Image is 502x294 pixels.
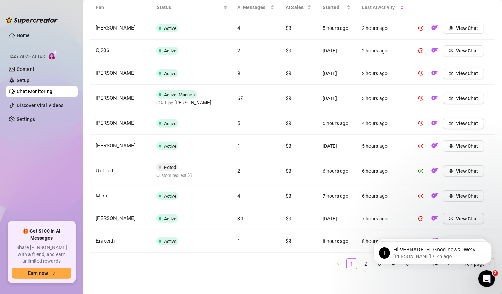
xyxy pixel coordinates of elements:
span: 🎁 Get $100 in AI Messages [12,228,71,242]
span: eye [449,144,453,148]
span: $0 [286,215,291,222]
button: OF [429,118,440,129]
td: 7 hours ago [356,207,409,230]
button: left [332,258,343,269]
span: [PERSON_NAME] [96,215,136,221]
img: OF [431,215,438,222]
img: OF [431,70,438,76]
img: OF [431,47,438,54]
td: 7 hours ago [317,185,357,207]
span: [DATE] by [156,100,211,105]
img: OF [431,24,438,31]
span: Active [164,144,176,149]
img: OF [431,142,438,149]
span: play-circle [418,169,423,173]
a: OF [429,49,440,55]
span: Erakeith [96,238,115,244]
span: pause-circle [418,26,423,31]
span: Active [164,48,176,54]
button: Earn nowarrow-right [12,268,71,279]
span: arrow-right [51,271,56,276]
img: OF [431,120,438,126]
span: 4 [237,192,240,199]
span: filter [222,2,229,13]
span: $0 [286,120,291,126]
td: [DATE] [317,207,357,230]
span: Earn now [28,270,48,276]
td: 3 hours ago [356,85,409,112]
span: $0 [286,237,291,244]
span: 2 [237,47,240,54]
a: Settings [17,116,35,122]
span: $0 [286,24,291,31]
span: eye [449,26,453,31]
span: Active (Manual) [164,92,195,97]
a: OF [429,217,440,223]
span: Active [164,239,176,244]
span: View Chat [456,168,478,174]
span: eye [449,71,453,76]
span: pause-circle [418,96,423,101]
span: $0 [286,192,291,199]
span: 31 [237,215,243,222]
span: View Chat [456,48,478,54]
span: pause-circle [418,121,423,126]
span: Active [164,121,176,126]
span: 60 [237,95,243,101]
td: 5 hours ago [356,135,409,157]
a: OF [429,97,440,103]
span: eye [449,194,453,198]
img: OF [431,95,438,101]
button: OF [429,140,440,152]
a: Content [17,66,34,72]
span: $0 [286,47,291,54]
td: 8 hours ago [317,230,357,253]
span: Share [PERSON_NAME] with a friend, and earn unlimited rewards [12,244,71,265]
span: $0 [286,70,291,76]
td: 5 hours ago [317,17,357,40]
td: 5 hours ago [317,112,357,135]
td: 4 hours ago [356,112,409,135]
span: 2 [237,167,240,174]
button: View Chat [443,140,484,152]
button: View Chat [443,23,484,34]
a: OF [429,170,440,175]
a: Chat Monitoring [17,89,52,94]
a: OF [429,27,440,32]
a: Home [17,33,30,38]
li: 1 [346,258,357,269]
button: View Chat [443,213,484,224]
span: Cj206 [96,47,109,54]
span: pause-circle [418,71,423,76]
a: 2 [360,259,371,269]
td: 8 hours ago [356,230,409,253]
span: Last AI Activity [362,3,398,11]
span: $0 [286,142,291,149]
td: 2 hours ago [356,17,409,40]
li: 2 [360,258,371,269]
a: OF [429,122,440,128]
span: 1 [237,142,240,149]
span: View Chat [456,143,478,149]
iframe: Intercom live chat [478,270,495,287]
span: [PERSON_NAME] [96,142,136,149]
li: Previous Page [332,258,343,269]
span: filter [223,5,228,9]
td: [DATE] [317,62,357,85]
a: Setup [17,77,29,83]
span: $0 [286,167,291,174]
span: eye [449,48,453,53]
span: 5 [237,120,240,126]
button: OF [429,93,440,104]
iframe: Intercom notifications message [363,227,502,275]
td: 6 hours ago [356,157,409,185]
button: OF [429,68,440,79]
span: Izzy AI Chatter [10,53,45,60]
span: eye [449,216,453,221]
button: OF [429,213,440,224]
button: OF [429,190,440,202]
